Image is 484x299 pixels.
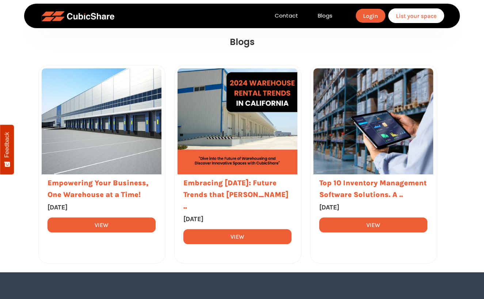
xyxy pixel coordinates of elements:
img: Location Image [313,68,433,174]
a: Embracing [DATE]: Future Trends that [PERSON_NAME] .. [183,177,291,212]
img: Location Image [178,68,297,174]
a: Login [356,9,385,23]
a: Top 10 Inventory Management Software Solutions. A .. [319,177,427,201]
h5: [DATE] [319,204,427,212]
h5: [DATE] [47,204,156,212]
h5: [DATE] [183,215,291,223]
span: Feedback [4,132,10,158]
a: Empowering Your Business, One Warehouse at a Time! [47,177,156,201]
h2: Blogs [38,37,446,48]
a: Contact [265,12,308,20]
iframe: chat widget [453,270,477,292]
button: View [183,229,291,244]
a: Blogs [308,12,342,20]
img: Location Image [42,68,161,174]
button: View [319,217,427,232]
button: View [47,217,156,232]
a: List your space [388,8,444,23]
